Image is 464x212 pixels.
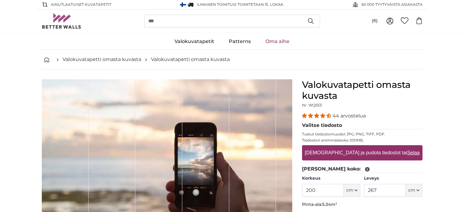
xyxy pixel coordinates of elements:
u: Selaa [407,150,419,155]
legend: [PERSON_NAME] koko: [302,165,423,173]
label: Leveys [364,175,422,181]
a: Oma aihe [258,34,297,49]
p: Pinta-ala: [302,202,423,208]
h1: Valokuvatapetti omasta kuvasta [302,79,423,101]
span: 44 arvostelua [333,113,366,119]
span: AINUTLAATUISET Kuvatapetit [51,2,111,7]
p: Tuetut tiedostomuodot JPG, PNG, TIFF, PDF. [302,132,423,137]
a: Valokuvatapetit [167,34,221,49]
p: Tiedoston enimmäiskoko 200MB. [302,138,423,143]
span: 4.34 stars [302,113,333,119]
a: Valokuvatapetti omasta kuvasta [63,56,141,63]
legend: Valitse tiedosto [302,122,423,129]
span: Ilmainen toimitus! [197,2,236,7]
span: cm [346,187,353,193]
span: - [236,2,284,7]
button: (fi) [367,16,383,27]
img: Suomi [180,2,186,7]
span: Toimitetaan 15. lokak. [238,2,284,7]
a: Patterns [221,34,258,49]
span: 60 000 TYYTYVÄISTÄ ASIAKASTA [361,2,423,7]
span: cm [408,187,415,193]
img: Betterwalls [42,13,81,29]
button: cm [406,184,422,197]
nav: breadcrumbs [42,50,423,70]
a: Valokuvatapetti omasta kuvasta [151,56,230,63]
label: [DEMOGRAPHIC_DATA] ja pudota tiedostot tai [302,147,422,159]
span: 5.34m² [322,202,337,207]
label: Korkeus [302,175,360,181]
button: cm [344,184,360,197]
span: Nr. WQ553 [302,103,322,107]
